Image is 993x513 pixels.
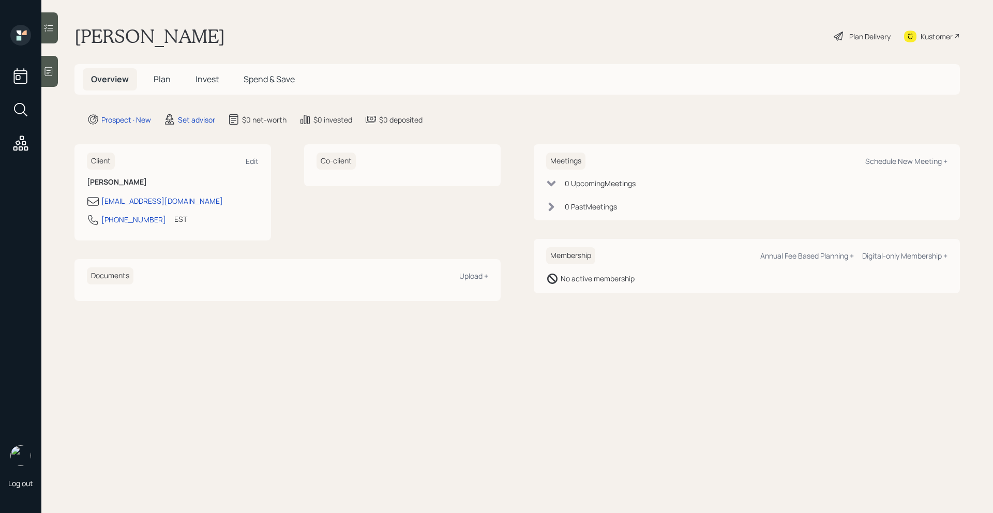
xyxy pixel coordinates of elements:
[317,153,356,170] h6: Co-client
[101,214,166,225] div: [PHONE_NUMBER]
[10,445,31,466] img: retirable_logo.png
[178,114,215,125] div: Set advisor
[246,156,259,166] div: Edit
[459,271,488,281] div: Upload +
[849,31,891,42] div: Plan Delivery
[87,153,115,170] h6: Client
[760,251,854,261] div: Annual Fee Based Planning +
[244,73,295,85] span: Spend & Save
[546,247,595,264] h6: Membership
[101,195,223,206] div: [EMAIL_ADDRESS][DOMAIN_NAME]
[565,201,617,212] div: 0 Past Meeting s
[91,73,129,85] span: Overview
[74,25,225,48] h1: [PERSON_NAME]
[195,73,219,85] span: Invest
[8,478,33,488] div: Log out
[865,156,947,166] div: Schedule New Meeting +
[561,273,635,284] div: No active membership
[313,114,352,125] div: $0 invested
[862,251,947,261] div: Digital-only Membership +
[87,178,259,187] h6: [PERSON_NAME]
[379,114,423,125] div: $0 deposited
[101,114,151,125] div: Prospect · New
[154,73,171,85] span: Plan
[546,153,585,170] h6: Meetings
[921,31,953,42] div: Kustomer
[242,114,287,125] div: $0 net-worth
[565,178,636,189] div: 0 Upcoming Meeting s
[87,267,133,284] h6: Documents
[174,214,187,224] div: EST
